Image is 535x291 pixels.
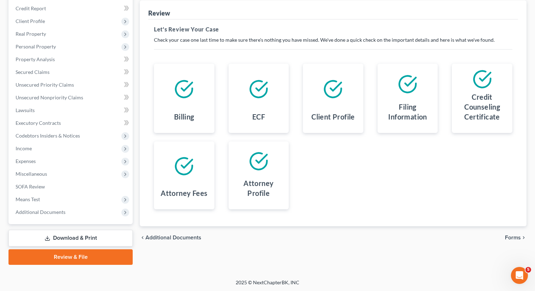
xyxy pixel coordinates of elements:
span: Expenses [16,158,36,164]
div: Review [148,9,170,17]
span: 5 [525,267,531,273]
a: Secured Claims [10,66,133,78]
iframe: Intercom live chat [511,267,528,284]
h4: Filing Information [383,102,432,122]
span: Executory Contracts [16,120,61,126]
span: Codebtors Insiders & Notices [16,133,80,139]
span: Property Analysis [16,56,55,62]
button: Forms chevron_right [505,235,527,240]
h4: Attorney Profile [234,178,283,198]
a: chevron_left Additional Documents [140,235,201,240]
a: Unsecured Nonpriority Claims [10,91,133,104]
i: chevron_left [140,235,145,240]
span: Income [16,145,32,151]
span: Unsecured Nonpriority Claims [16,94,83,100]
h4: Credit Counseling Certificate [458,92,507,122]
span: Means Test [16,196,40,202]
a: Review & File [8,249,133,265]
h4: ECF [252,112,265,122]
h5: Let's Review Your Case [154,25,512,34]
span: Miscellaneous [16,171,47,177]
p: Check your case one last time to make sure there's nothing you have missed. We've done a quick ch... [154,36,512,43]
span: Personal Property [16,43,56,50]
span: Client Profile [16,18,45,24]
span: Lawsuits [16,107,35,113]
a: Download & Print [8,230,133,246]
span: Unsecured Priority Claims [16,82,74,88]
h4: Client Profile [311,112,355,122]
span: Credit Report [16,5,46,11]
h4: Attorney Fees [161,188,207,198]
a: Credit Report [10,2,133,15]
span: Forms [505,235,521,240]
a: Executory Contracts [10,117,133,129]
a: Lawsuits [10,104,133,117]
span: Additional Documents [16,209,65,215]
a: Unsecured Priority Claims [10,78,133,91]
a: SOFA Review [10,180,133,193]
a: Property Analysis [10,53,133,66]
span: Additional Documents [145,235,201,240]
h4: Billing [174,112,194,122]
span: SOFA Review [16,184,45,190]
span: Real Property [16,31,46,37]
span: Secured Claims [16,69,50,75]
i: chevron_right [521,235,527,240]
